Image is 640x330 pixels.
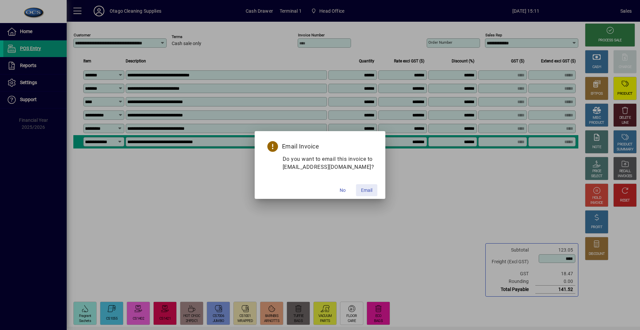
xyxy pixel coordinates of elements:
button: Email [356,184,377,196]
h5: Email Invoice [266,141,374,152]
span: Email [361,187,372,194]
span: No [340,187,346,194]
button: No [332,184,353,196]
p: Do you want to email this invoice to [EMAIL_ADDRESS][DOMAIN_NAME]? [283,155,374,171]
